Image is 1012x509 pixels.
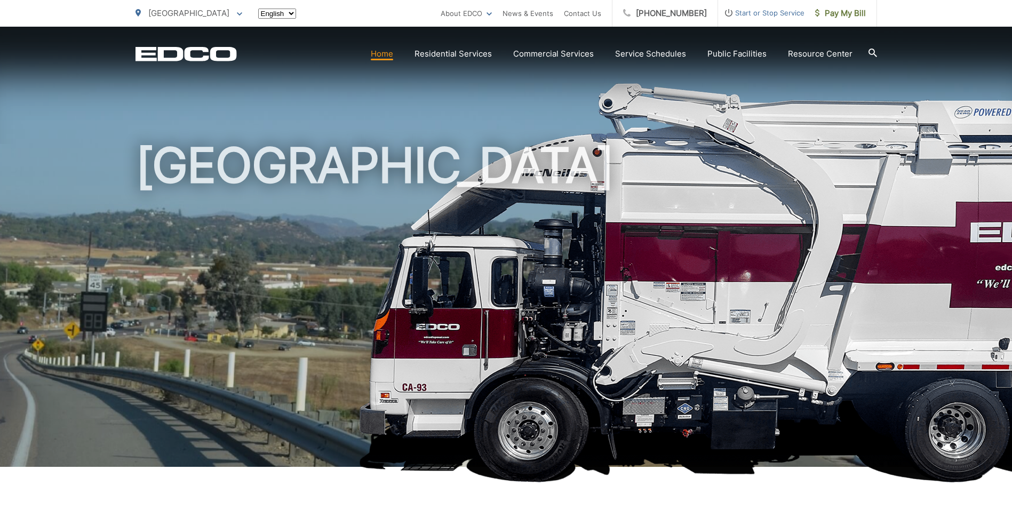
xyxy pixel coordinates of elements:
span: [GEOGRAPHIC_DATA] [148,8,229,18]
h1: [GEOGRAPHIC_DATA] [136,139,877,476]
span: Pay My Bill [815,7,866,20]
select: Select a language [258,9,296,19]
a: About EDCO [441,7,492,20]
a: Public Facilities [707,47,767,60]
a: Residential Services [415,47,492,60]
a: Resource Center [788,47,852,60]
a: Service Schedules [615,47,686,60]
a: Home [371,47,393,60]
a: Commercial Services [513,47,594,60]
a: EDCD logo. Return to the homepage. [136,46,237,61]
a: News & Events [503,7,553,20]
a: Contact Us [564,7,601,20]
